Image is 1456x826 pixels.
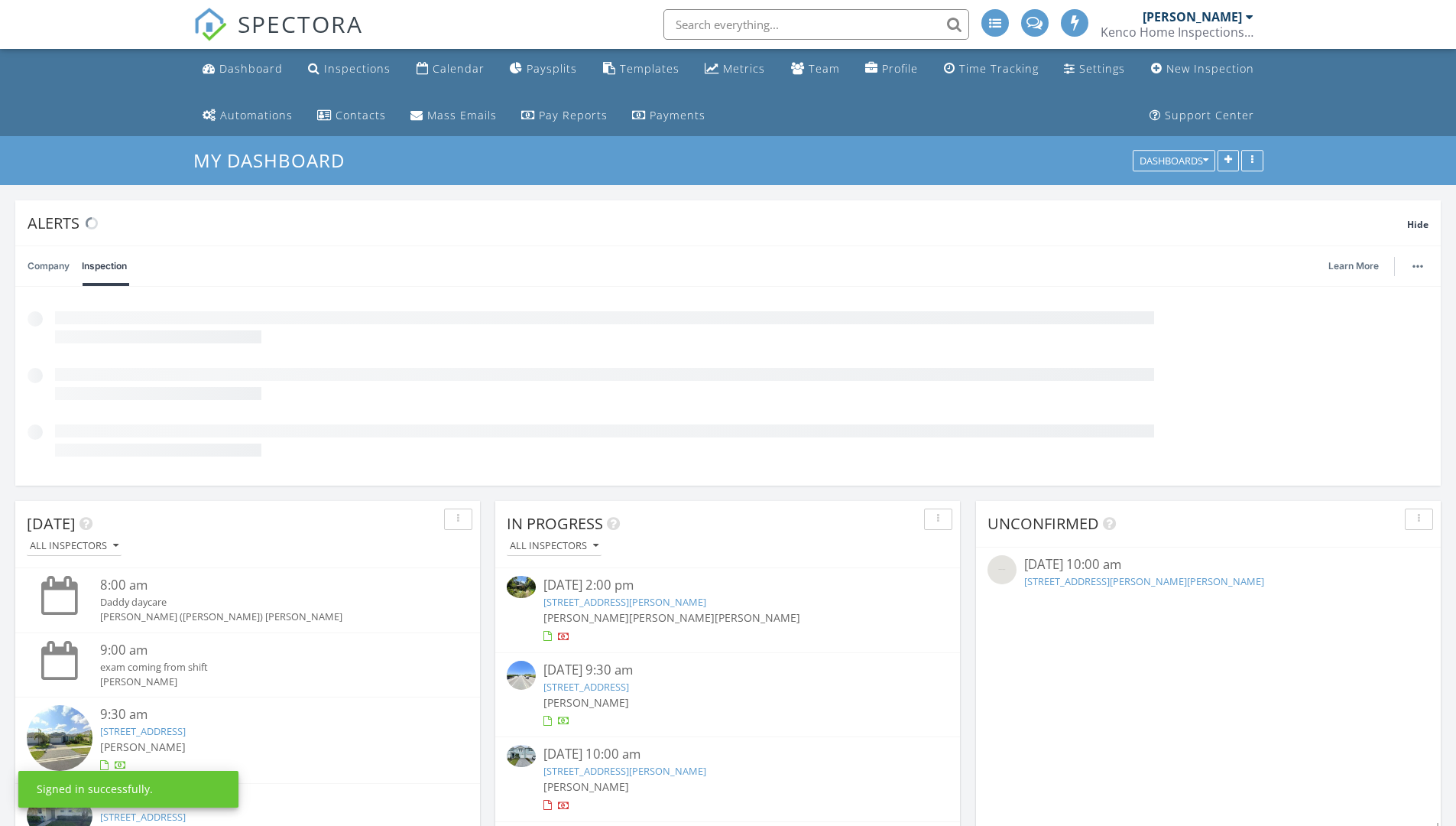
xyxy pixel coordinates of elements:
span: [PERSON_NAME] [629,610,715,625]
img: streetview [507,661,536,690]
a: Learn More [1328,259,1388,274]
span: In Progress [507,513,603,534]
span: [PERSON_NAME] [543,610,629,625]
button: All Inspectors [27,536,122,557]
a: Paysplits [504,55,583,83]
a: [STREET_ADDRESS][PERSON_NAME] [543,764,706,778]
a: Pay Reports [515,102,614,130]
a: SPECTORA [193,21,363,53]
div: Dashboards [1140,156,1208,167]
a: [STREET_ADDRESS] [100,724,186,738]
div: [PERSON_NAME] ([PERSON_NAME]) [PERSON_NAME] [100,610,432,624]
div: exam coming from shift [100,660,432,675]
a: Payments [626,102,712,130]
a: Dashboard [196,55,289,83]
div: Team [809,61,840,76]
div: Time Tracking [959,61,1039,76]
button: All Inspectors [507,536,602,557]
span: [PERSON_NAME] [543,695,629,710]
img: streetview [987,555,1017,584]
a: My Dashboard [193,148,358,173]
div: Contacts [336,108,386,122]
div: Paysplits [527,61,577,76]
a: [DATE] 10:00 am [STREET_ADDRESS][PERSON_NAME] [PERSON_NAME] [507,745,949,813]
div: Settings [1079,61,1125,76]
a: Calendar [410,55,491,83]
span: SPECTORA [238,8,363,40]
a: Support Center [1143,102,1260,130]
a: [STREET_ADDRESS][PERSON_NAME] [543,595,706,609]
input: Search everything... [663,9,969,40]
a: [DATE] 9:30 am [STREET_ADDRESS] [PERSON_NAME] [507,661,949,729]
div: [PERSON_NAME] [1143,9,1242,24]
div: Alerts [28,213,1407,233]
a: 9:30 am [STREET_ADDRESS] [PERSON_NAME] [27,705,469,776]
div: Daddy daycare [100,595,432,610]
a: Inspections [302,55,397,83]
div: Calendar [433,61,485,76]
div: Signed in successfully. [37,782,153,797]
img: ellipsis-632cfdd7c38ec3a7d453.svg [1412,265,1423,268]
div: 9:30 am [100,792,432,811]
div: 8:00 am [100,576,432,595]
a: Metrics [699,55,771,83]
a: [STREET_ADDRESS] [543,680,629,694]
span: [PERSON_NAME] [715,610,800,625]
div: [DATE] 10:00 am [543,745,912,764]
a: Time Tracking [938,55,1045,83]
div: Kenco Home Inspections Inc. [1101,24,1253,40]
div: 9:30 am [100,705,432,724]
a: Mass Emails [404,102,503,130]
a: Templates [597,55,686,83]
a: [DATE] 10:00 am [STREET_ADDRESS][PERSON_NAME][PERSON_NAME] [987,555,1429,592]
div: Inspections [324,61,391,76]
div: Pay Reports [539,108,608,122]
div: Automations [220,108,293,122]
span: [PERSON_NAME] [100,740,186,754]
img: streetview [27,705,92,771]
span: Unconfirmed [987,513,1099,534]
a: Company Profile [859,55,924,83]
a: New Inspection [1145,55,1260,83]
img: 9282405%2Fcover_photos%2FRlc8rljF9GI1WQCQyjjH%2Fsmall.jpg [507,576,536,597]
span: [DATE] [27,513,76,534]
div: 9:00 am [100,641,432,660]
button: Dashboards [1133,151,1215,172]
a: Company [28,246,70,286]
div: Payments [650,108,705,122]
div: Profile [882,61,918,76]
div: Mass Emails [427,108,497,122]
a: Team [785,55,846,83]
a: [DATE] 2:00 pm [STREET_ADDRESS][PERSON_NAME] [PERSON_NAME][PERSON_NAME][PERSON_NAME] [507,576,949,644]
div: [DATE] 2:00 pm [543,576,912,595]
div: Support Center [1165,108,1254,122]
div: Templates [620,61,679,76]
div: All Inspectors [510,541,598,551]
span: Hide [1407,218,1428,231]
div: All Inspectors [30,541,118,551]
div: [DATE] 9:30 am [543,661,912,680]
img: The Best Home Inspection Software - Spectora [193,8,227,41]
span: [PERSON_NAME] [543,779,629,794]
a: Contacts [311,102,392,130]
a: Inspection [82,246,127,286]
div: New Inspection [1166,61,1254,76]
a: [STREET_ADDRESS] [100,810,186,824]
div: Metrics [723,61,765,76]
a: Settings [1058,55,1131,83]
a: [STREET_ADDRESS][PERSON_NAME][PERSON_NAME] [1024,574,1264,588]
div: [PERSON_NAME] [100,675,432,689]
div: Dashboard [219,61,283,76]
a: Automations (Basic) [196,102,299,130]
img: 9280777%2Fcover_photos%2FRtZzmLEkNT9KSkBAm6eI%2Fsmall.jpg [507,745,536,767]
div: [DATE] 10:00 am [1024,555,1393,574]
